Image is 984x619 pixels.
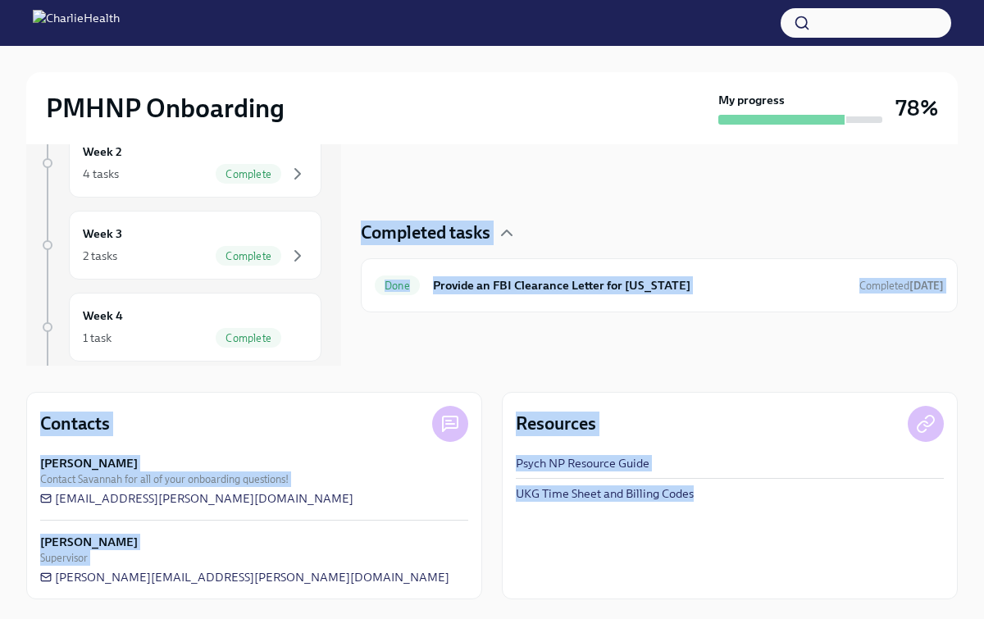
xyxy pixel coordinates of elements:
[40,455,138,471] strong: [PERSON_NAME]
[361,221,490,245] h4: Completed tasks
[895,93,938,123] h3: 78%
[83,143,122,161] h6: Week 2
[46,92,285,125] h2: PMHNP Onboarding
[83,225,122,243] h6: Week 3
[40,490,353,507] a: [EMAIL_ADDRESS][PERSON_NAME][DOMAIN_NAME]
[433,276,846,294] h6: Provide an FBI Clearance Letter for [US_STATE]
[216,250,281,262] span: Complete
[516,485,694,502] a: UKG Time Sheet and Billing Codes
[40,569,449,585] a: [PERSON_NAME][EMAIL_ADDRESS][PERSON_NAME][DOMAIN_NAME]
[40,550,88,566] span: Supervisor
[83,330,112,346] div: 1 task
[361,221,958,245] div: Completed tasks
[909,280,944,292] strong: [DATE]
[718,92,785,108] strong: My progress
[516,455,649,471] a: Psych NP Resource Guide
[39,129,321,198] a: Week 24 tasksComplete
[859,278,944,294] span: September 12th, 2025 16:50
[375,272,944,298] a: DoneProvide an FBI Clearance Letter for [US_STATE]Completed[DATE]
[39,293,321,362] a: Week 41 taskComplete
[40,471,289,487] span: Contact Savannah for all of your onboarding questions!
[83,248,117,264] div: 2 tasks
[859,280,944,292] span: Completed
[39,211,321,280] a: Week 32 tasksComplete
[516,412,596,436] h4: Resources
[216,168,281,180] span: Complete
[40,412,110,436] h4: Contacts
[83,307,123,325] h6: Week 4
[33,10,120,36] img: CharlieHealth
[216,332,281,344] span: Complete
[375,280,420,292] span: Done
[40,534,138,550] strong: [PERSON_NAME]
[83,166,119,182] div: 4 tasks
